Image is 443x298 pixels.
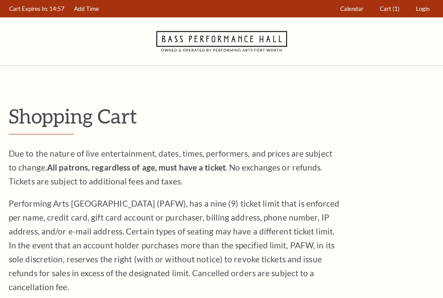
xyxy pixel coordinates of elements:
[9,5,48,12] span: Cart Expires In:
[70,0,103,17] a: Add Time
[47,162,226,172] strong: All patrons, regardless of age, must have a ticket
[392,5,399,12] span: (1)
[412,0,434,17] a: Login
[380,5,391,12] span: Cart
[340,5,363,12] span: Calendar
[9,148,332,186] span: Due to the nature of live entertainment, dates, times, performers, and prices are subject to chan...
[9,105,434,127] p: Shopping Cart
[49,5,64,12] span: 14:57
[9,197,340,294] p: Performing Arts [GEOGRAPHIC_DATA] (PAFW), has a nine (9) ticket limit that is enforced per name, ...
[376,0,404,17] a: Cart (1)
[416,5,429,12] span: Login
[336,0,368,17] a: Calendar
